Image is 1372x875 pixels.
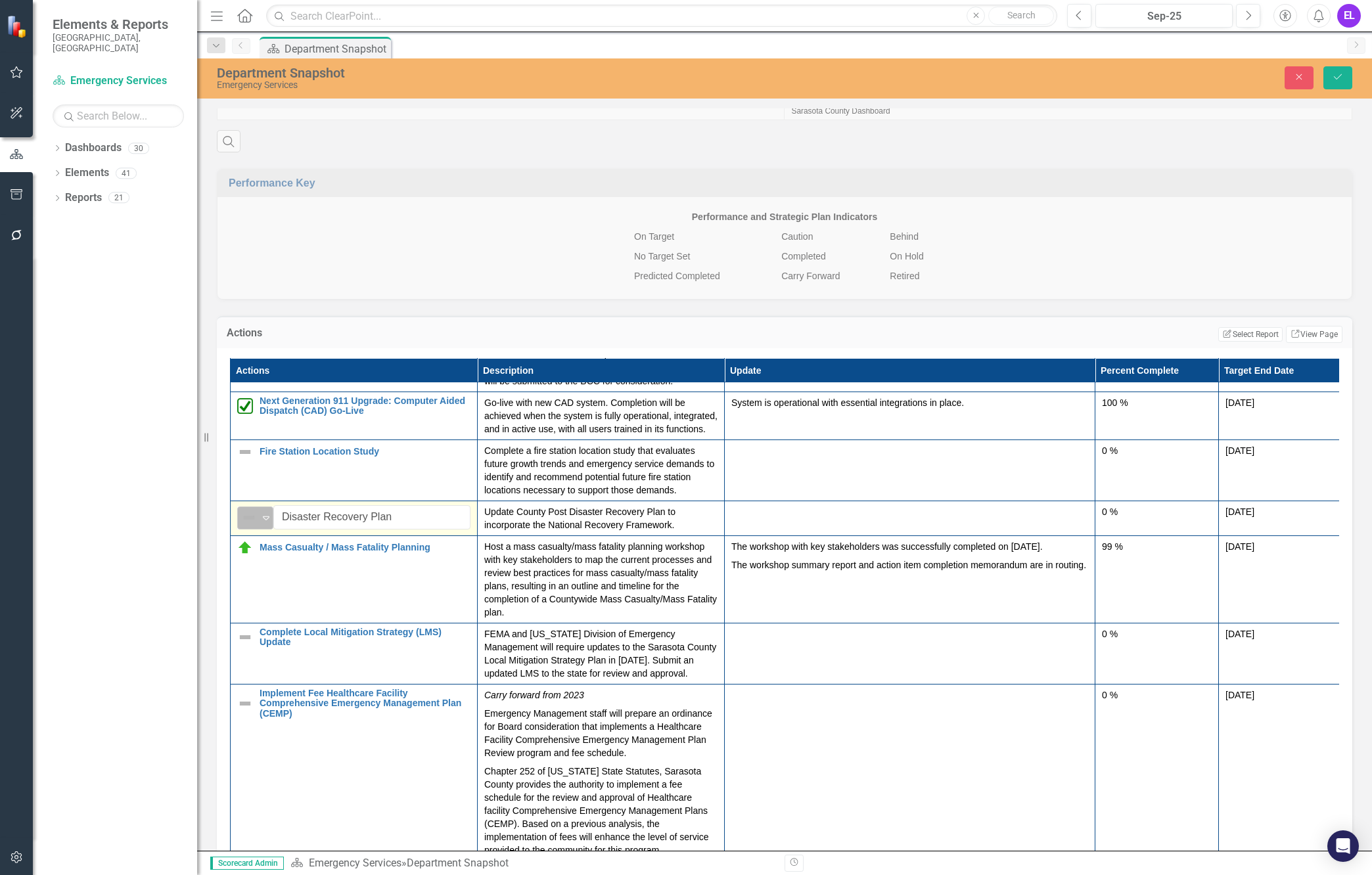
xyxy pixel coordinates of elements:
span: Scorecard Admin [210,857,284,870]
div: 41 [116,168,137,179]
img: On Target [237,540,253,556]
p: The workshop with key stakeholders was successfully completed on [DATE]. [731,540,1088,556]
span: [DATE] [1225,506,1254,517]
p: FEMA and [US_STATE] Division of Emergency Management will require updates to the Sarasota County ... [484,627,718,680]
a: View Page [1286,326,1342,343]
img: Not Defined [237,444,253,460]
p: Host a mass casualty/mass fatality planning workshop with key stakeholders to map the current pro... [484,540,718,619]
div: » [290,856,775,871]
a: Next Generation 911 Upgrade: Computer Aided Dispatch (CAD) Go-Live [260,396,470,416]
img: Completed [237,398,253,414]
p: Complete a fire station location study that evaluates future growth trends and emergency service ... [484,444,718,497]
a: Emergency Services [309,857,401,869]
button: Sep-25 [1095,4,1233,28]
p: Chapter 252 of [US_STATE] State Statutes, Sarasota County provides the authority to implement a f... [484,762,718,857]
button: Select Report [1218,327,1282,342]
div: 100 % [1102,396,1212,409]
div: Emergency Services [217,80,856,90]
small: [GEOGRAPHIC_DATA], [GEOGRAPHIC_DATA] [53,32,184,54]
img: Not Defined [237,696,253,711]
a: Emergency Services [53,74,184,89]
a: Reports [65,191,102,206]
span: [DATE] [1225,397,1254,408]
div: 0 % [1102,627,1212,640]
p: Update County Post Disaster Recovery Plan to incorporate the National Recovery Framework. [484,505,718,531]
div: Department Snapshot [407,857,509,869]
a: Mass Casualty / Mass Fatality Planning [260,543,470,552]
span: Search [1007,10,1036,20]
a: Dashboards [65,141,122,156]
div: 99 % [1102,540,1212,553]
span: Staff will update the Fire Department’s resolution for fire prevention, plan review, and standby ... [484,323,712,386]
div: 30 [128,143,149,154]
span: [DATE] [1225,629,1254,639]
span: Elements & Reports [53,16,184,32]
div: Department Snapshot [217,66,856,80]
div: Department Snapshot [285,41,388,57]
a: Implement Fee Healthcare Facility Comprehensive Emergency Management Plan (CEMP) [260,688,470,719]
p: System is operational with essential integrations in place. [731,396,1088,409]
div: Open Intercom Messenger [1327,830,1359,862]
span: [DATE] [1225,690,1254,700]
div: 0 % [1102,444,1212,457]
button: EL [1337,4,1361,28]
p: Go-live with new CAD system. Completion will be achieved when the system is fully operational, in... [484,396,718,436]
a: Elements [65,166,109,181]
span: [DATE] [1225,541,1254,552]
img: ClearPoint Strategy [7,14,30,37]
a: Fire Station Location Study [260,447,470,457]
input: Search Below... [53,104,184,127]
img: Not Defined [241,510,257,526]
span: [DATE] [1225,445,1254,456]
div: 0 % [1102,505,1212,518]
p: Emergency Management staff will prepare an ordinance for Board consideration that implements a He... [484,704,718,762]
div: Sep-25 [1100,9,1228,24]
input: Search ClearPoint... [266,5,1057,28]
button: Search [988,7,1054,25]
h3: Actions [227,327,475,339]
a: Complete Local Mitigation Strategy (LMS) Update [260,627,470,648]
div: 21 [108,192,129,204]
div: 0 % [1102,688,1212,702]
img: Not Defined [237,629,253,645]
input: Name [273,505,470,529]
em: Carry forward from 2023 [484,690,584,700]
p: The workshop summary report and action item completion memorandum are in routing. [731,556,1088,572]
